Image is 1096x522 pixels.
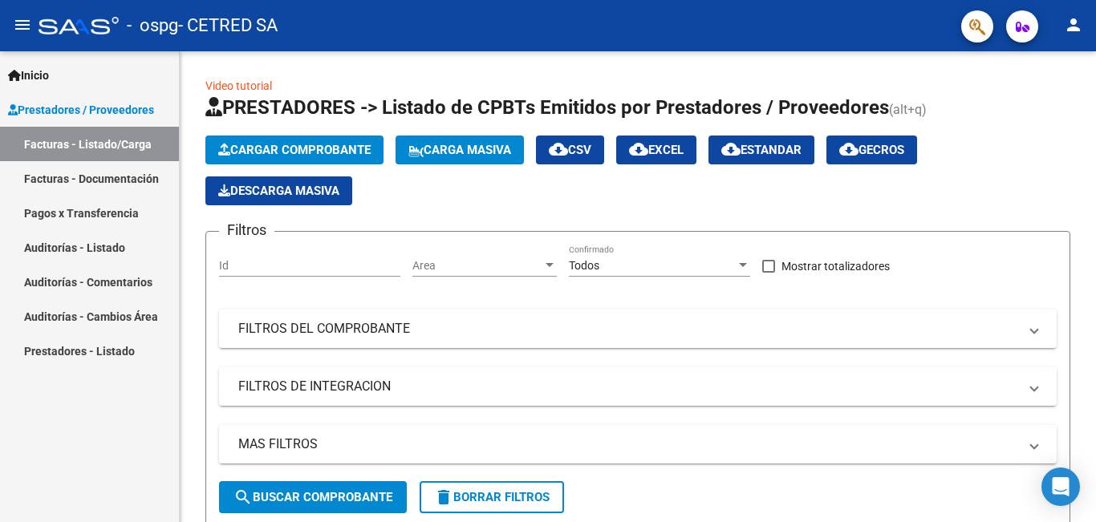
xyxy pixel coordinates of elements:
[839,143,904,157] span: Gecros
[420,481,564,513] button: Borrar Filtros
[616,136,696,164] button: EXCEL
[219,481,407,513] button: Buscar Comprobante
[238,378,1018,395] mat-panel-title: FILTROS DE INTEGRACION
[826,136,917,164] button: Gecros
[708,136,814,164] button: Estandar
[549,140,568,159] mat-icon: cloud_download
[839,140,859,159] mat-icon: cloud_download
[205,176,352,205] button: Descarga Masiva
[205,176,352,205] app-download-masive: Descarga masiva de comprobantes (adjuntos)
[8,101,154,119] span: Prestadores / Proveedores
[218,184,339,198] span: Descarga Masiva
[721,140,741,159] mat-icon: cloud_download
[233,488,253,507] mat-icon: search
[219,367,1057,406] mat-expansion-panel-header: FILTROS DE INTEGRACION
[434,490,550,504] span: Borrar Filtros
[1064,15,1083,34] mat-icon: person
[218,143,371,157] span: Cargar Comprobante
[219,219,274,241] h3: Filtros
[205,136,384,164] button: Cargar Comprobante
[219,310,1057,348] mat-expansion-panel-header: FILTROS DEL COMPROBANTE
[178,8,278,43] span: - CETRED SA
[889,102,927,117] span: (alt+q)
[569,259,599,272] span: Todos
[238,320,1018,338] mat-panel-title: FILTROS DEL COMPROBANTE
[781,257,890,276] span: Mostrar totalizadores
[412,259,542,273] span: Area
[205,96,889,119] span: PRESTADORES -> Listado de CPBTs Emitidos por Prestadores / Proveedores
[13,15,32,34] mat-icon: menu
[238,435,1018,453] mat-panel-title: MAS FILTROS
[434,488,453,507] mat-icon: delete
[408,143,511,157] span: Carga Masiva
[629,140,648,159] mat-icon: cloud_download
[396,136,524,164] button: Carga Masiva
[233,490,392,504] span: Buscar Comprobante
[629,143,684,157] span: EXCEL
[549,143,591,157] span: CSV
[219,425,1057,463] mat-expansion-panel-header: MAS FILTROS
[205,79,272,92] a: Video tutorial
[127,8,178,43] span: - ospg
[1041,467,1080,506] div: Open Intercom Messenger
[721,143,802,157] span: Estandar
[536,136,604,164] button: CSV
[8,67,49,84] span: Inicio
